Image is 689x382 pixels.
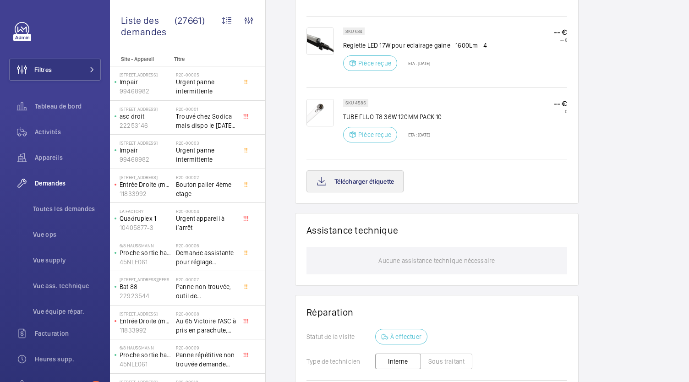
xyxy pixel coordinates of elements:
[176,243,236,248] h2: R20-00006
[358,130,391,139] p: Pièce reçue
[554,27,567,37] p: -- €
[120,208,172,214] p: La Factory
[120,223,172,232] p: 10405877-3
[554,37,567,43] p: -- €
[35,153,101,162] span: Appareils
[120,345,172,350] p: 6/8 Haussmann
[120,360,172,369] p: 45NLE061
[35,329,101,338] span: Facturation
[176,106,236,112] h2: R20-00001
[421,354,472,369] button: Sous traitant
[120,106,172,112] p: [STREET_ADDRESS]
[306,306,567,318] h1: Réparation
[35,102,101,111] span: Tableau de bord
[33,307,101,316] span: Vue équipe répar.
[306,99,334,126] img: spksm9_cmBiHNBt4Bnzv2sxjtiVqXM8P7QOWcqSNjhuWZ0Od.png
[176,248,236,267] span: Demande assistante pour réglage d'opérateurs porte cabine double accès
[306,170,404,192] button: Télécharger étiquette
[174,56,235,62] p: Titre
[343,41,487,50] p: Reglette LED 17W pour eclairage gaine - 1600Lm - 4
[375,354,421,369] button: Interne
[120,87,172,96] p: 99468982
[176,112,236,130] span: Trouvé chez Sodica mais dispo le [DATE] [URL][DOMAIN_NAME]
[120,112,172,121] p: asc droit
[176,277,236,282] h2: R20-00007
[120,140,172,146] p: [STREET_ADDRESS]
[120,175,172,180] p: [STREET_ADDRESS]
[120,155,172,164] p: 99468982
[120,189,172,198] p: 11833992
[120,350,172,360] p: Proche sortie hall Pelletier
[120,277,172,282] p: [STREET_ADDRESS][PERSON_NAME]
[120,248,172,257] p: Proche sortie hall Pelletier
[403,60,430,66] p: ETA : [DATE]
[176,72,236,77] h2: R20-00005
[390,332,421,341] p: À effectuer
[358,59,391,68] p: Pièce reçue
[554,109,567,114] p: -- €
[176,175,236,180] h2: R20-00002
[345,30,362,33] p: SKU 634
[33,230,101,239] span: Vue ops
[33,204,101,213] span: Toutes les demandes
[35,179,101,188] span: Demandes
[176,208,236,214] h2: R20-00004
[120,317,172,326] p: Entrée Droite (monte-charge)
[120,326,172,335] p: 11833992
[120,180,172,189] p: Entrée Droite (monte-charge)
[176,345,236,350] h2: R20-00009
[176,311,236,317] h2: R20-00008
[33,281,101,290] span: Vue ass. technique
[343,112,442,121] p: TUBE FLUO T8 36W 120MM PACK 10
[176,282,236,300] span: Panne non trouvée, outil de déverouillouge impératif pour le diagnostic
[120,243,172,248] p: 6/8 Haussmann
[9,59,101,81] button: Filtres
[120,257,172,267] p: 45NLE061
[345,101,366,104] p: SKU 4585
[120,72,172,77] p: [STREET_ADDRESS]
[176,214,236,232] span: Urgent appareil à l’arrêt
[120,146,172,155] p: Impair
[306,27,334,55] img: YD9cDaBboexILGrx4T3FUG84I52Zl-y04YuHVPjg80V5hylO.jpeg
[34,65,52,74] span: Filtres
[120,121,172,130] p: 22253146
[378,247,495,274] p: Aucune assistance technique nécessaire
[176,146,236,164] span: Urgent panne intermittente
[110,56,170,62] p: Site - Appareil
[120,282,172,291] p: Bat 88
[306,224,398,236] h1: Assistance technique
[33,256,101,265] span: Vue supply
[554,99,567,109] p: -- €
[176,350,236,369] span: Panne répétitive non trouvée demande assistance expert technique
[120,311,172,317] p: [STREET_ADDRESS]
[35,127,101,136] span: Activités
[176,77,236,96] span: Urgent panne intermittente
[176,180,236,198] span: Bouton palier 4ème etage
[403,132,430,137] p: ETA : [DATE]
[120,214,172,223] p: Quadruplex 1
[176,140,236,146] h2: R20-00003
[120,291,172,300] p: 22923544
[120,77,172,87] p: Impair
[121,15,175,38] span: Liste des demandes
[35,355,101,364] span: Heures supp.
[176,317,236,335] span: Au 65 Victoire l'ASC à pris en parachute, toutes les sécu coupé, il est au 3 ème, asc sans machin...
